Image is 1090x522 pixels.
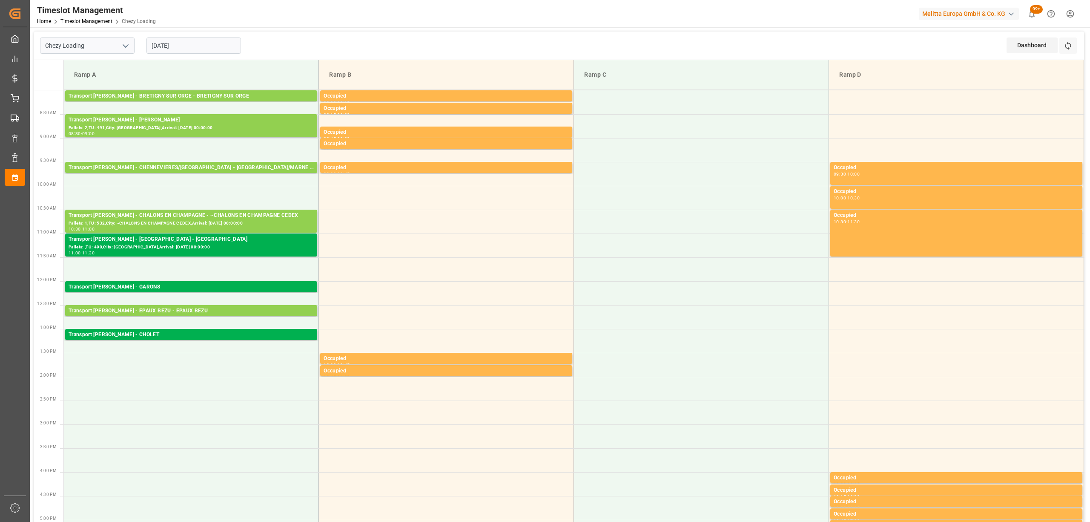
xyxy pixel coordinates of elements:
div: 09:00 [337,137,350,141]
span: 3:30 PM [40,444,57,449]
div: Occupied [324,92,569,101]
div: Ramp B [326,67,567,83]
div: Transport [PERSON_NAME] - [PERSON_NAME] [69,116,314,124]
div: Occupied [834,498,1079,506]
div: Pallets: 2,TU: 491,City: [GEOGRAPHIC_DATA],Arrival: [DATE] 00:00:00 [69,124,314,132]
div: Dashboard [1007,37,1058,53]
span: 99+ [1030,5,1043,14]
div: - [846,482,847,486]
div: - [846,196,847,200]
div: - [336,375,337,379]
div: 08:15 [337,101,350,104]
div: 09:30 [834,172,846,176]
span: 2:30 PM [40,397,57,401]
input: DD-MM-YYYY [146,37,241,54]
span: 9:00 AM [40,134,57,139]
div: Occupied [324,164,569,172]
div: Transport [PERSON_NAME] - CHENNEVIERES/[GEOGRAPHIC_DATA] - [GEOGRAPHIC_DATA]/MARNE CEDEX [69,164,314,172]
a: Timeslot Management [60,18,112,24]
div: Melitta Europa GmbH & Co. KG [919,8,1019,20]
div: 08:00 [324,101,336,104]
div: - [81,251,82,255]
div: 13:30 [324,363,336,367]
div: 10:00 [834,196,846,200]
div: Occupied [324,140,569,148]
div: - [846,220,847,224]
div: Occupied [834,187,1079,196]
div: Ramp D [836,67,1077,83]
div: 10:00 [847,172,860,176]
div: - [81,227,82,231]
div: 09:30 [324,172,336,176]
input: Type to search/select [40,37,135,54]
div: Occupied [324,104,569,113]
div: 11:30 [847,220,860,224]
div: Occupied [834,164,1079,172]
span: 9:30 AM [40,158,57,163]
div: 09:00 [324,148,336,152]
span: 2:00 PM [40,373,57,378]
div: Occupied [834,486,1079,495]
div: Timeslot Management [37,4,156,17]
div: 08:15 [324,113,336,117]
div: Ramp A [71,67,312,83]
span: 10:30 AM [37,206,57,211]
span: 12:30 PM [37,301,57,306]
div: Pallets: ,TU: 490,City: [GEOGRAPHIC_DATA],Arrival: [DATE] 00:00:00 [69,244,314,251]
span: 11:00 AM [37,230,57,234]
div: Occupied [324,128,569,137]
div: 08:45 [324,137,336,141]
button: open menu [119,39,132,52]
div: 11:00 [69,251,81,255]
div: 16:30 [847,495,860,499]
div: Occupied [324,355,569,363]
div: Occupied [834,211,1079,220]
div: 13:45 [324,375,336,379]
div: Pallets: 24,TU: 1123,City: EPAUX BEZU,Arrival: [DATE] 00:00:00 [69,315,314,323]
div: 09:00 [82,132,95,136]
span: 11:30 AM [37,254,57,258]
div: - [336,148,337,152]
div: - [336,172,337,176]
a: Home [37,18,51,24]
div: Transport [PERSON_NAME] - BRETIGNY SUR ORGE - BRETIGNY SUR ORGE [69,92,314,101]
div: 16:30 [834,506,846,510]
div: Transport [PERSON_NAME] - CHALONS EN CHAMPAGNE - ~CHALONS EN CHAMPAGNE CEDEX [69,211,314,220]
span: 8:30 AM [40,110,57,115]
span: 10:00 AM [37,182,57,187]
button: Melitta Europa GmbH & Co. KG [919,6,1022,22]
div: Occupied [834,510,1079,519]
div: 09:45 [337,172,350,176]
div: 10:30 [834,220,846,224]
div: Transport [PERSON_NAME] - GARONS [69,283,314,291]
div: - [336,363,337,367]
button: show 113 new notifications [1022,4,1041,23]
div: - [336,137,337,141]
div: Pallets: 12,TU: 200,City: [GEOGRAPHIC_DATA]/MARNE CEDEX,Arrival: [DATE] 00:00:00 [69,172,314,179]
div: Occupied [324,367,569,375]
div: 08:30 [337,113,350,117]
div: 11:30 [82,251,95,255]
div: 16:45 [847,506,860,510]
div: 10:30 [847,196,860,200]
div: 16:15 [847,482,860,486]
div: 16:15 [834,495,846,499]
div: 08:30 [69,132,81,136]
div: - [336,113,337,117]
div: Pallets: ,TU: 58,City: CHOLET,Arrival: [DATE] 00:00:00 [69,339,314,346]
div: 13:45 [337,363,350,367]
div: Pallets: 1,TU: 532,City: ~CHALONS EN CHAMPAGNE CEDEX,Arrival: [DATE] 00:00:00 [69,220,314,227]
div: Pallets: 11,TU: 739,City: [GEOGRAPHIC_DATA],Arrival: [DATE] 00:00:00 [69,291,314,299]
div: Ramp C [581,67,822,83]
div: 10:30 [69,227,81,231]
div: - [846,495,847,499]
span: 1:30 PM [40,349,57,354]
div: - [81,132,82,136]
span: 12:00 PM [37,277,57,282]
div: 16:00 [834,482,846,486]
div: - [336,101,337,104]
span: 4:30 PM [40,492,57,497]
span: 5:00 PM [40,516,57,521]
span: 4:00 PM [40,468,57,473]
div: Transport [PERSON_NAME] - CHOLET [69,331,314,339]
